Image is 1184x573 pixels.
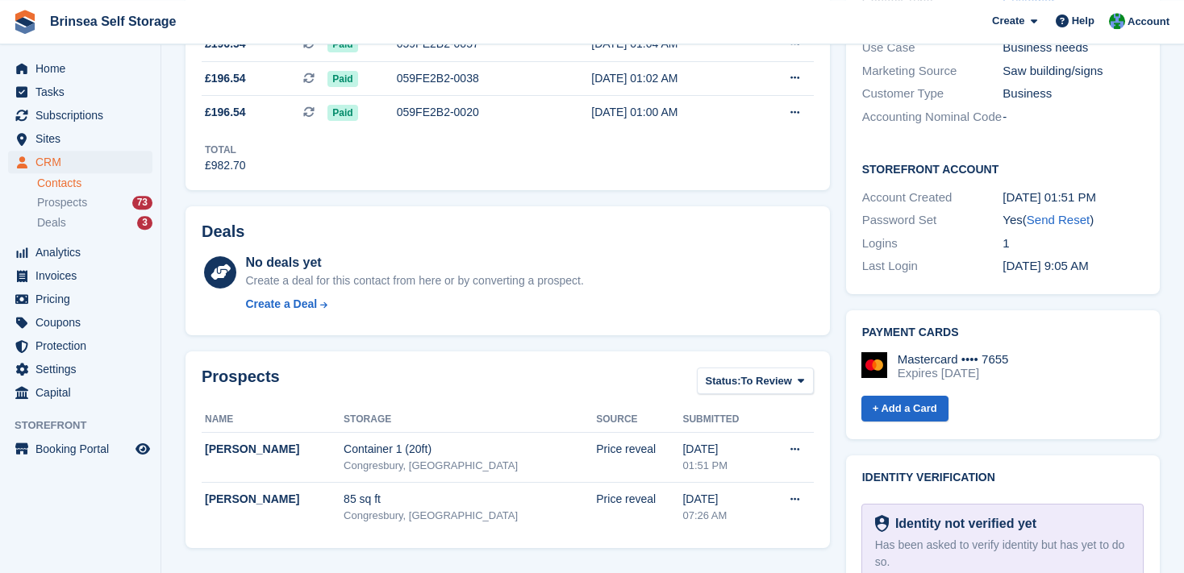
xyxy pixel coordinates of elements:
a: menu [8,264,152,287]
span: To Review [741,373,792,389]
h2: Deals [202,222,244,241]
span: Paid [327,71,357,87]
div: Price reveal [596,441,682,458]
span: Paid [327,36,357,52]
div: Business needs [1003,39,1144,57]
span: Invoices [35,264,132,287]
a: Prospects 73 [37,194,152,211]
div: Account Created [862,189,1003,207]
div: 059FE2B2-0038 [397,70,554,87]
span: Subscriptions [35,104,132,127]
span: £196.54 [205,70,246,87]
a: + Add a Card [861,396,948,422]
div: Mastercard •••• 7655 [898,352,1009,367]
span: Sites [35,127,132,150]
a: Contacts [37,176,152,191]
span: Storefront [15,417,161,434]
div: Identity not verified yet [889,514,1036,534]
div: Saw building/signs [1003,62,1144,81]
img: Identity Verification Ready [875,515,889,533]
a: menu [8,127,152,150]
div: Price reveal [596,491,682,508]
span: Prospects [37,195,87,210]
a: menu [8,334,152,357]
div: [DATE] [682,441,764,458]
span: Account [1128,14,1169,30]
div: Logins [862,235,1003,253]
a: menu [8,381,152,404]
div: 01:51 PM [682,458,764,474]
div: 07:26 AM [682,508,764,524]
div: [PERSON_NAME] [205,491,344,508]
th: Storage [344,407,596,433]
div: £982.70 [205,157,246,174]
a: menu [8,438,152,460]
div: [PERSON_NAME] [205,441,344,458]
th: Source [596,407,682,433]
div: 85 sq ft [344,491,596,508]
a: menu [8,104,152,127]
div: Container 1 (20ft) [344,441,596,458]
th: Name [202,407,344,433]
a: menu [8,151,152,173]
span: Home [35,57,132,80]
span: Capital [35,381,132,404]
a: Brinsea Self Storage [44,8,183,35]
span: Deals [37,215,66,230]
div: [DATE] [682,491,764,508]
span: £196.54 [205,104,246,121]
span: Help [1072,13,1094,29]
div: 73 [132,196,152,210]
span: Status: [706,373,741,389]
a: Send Reset [1027,213,1090,226]
img: Mastercard Logo [861,352,887,378]
div: 1 [1003,235,1144,253]
a: Deals 3 [37,214,152,231]
div: Yes [1003,211,1144,230]
a: menu [8,288,152,310]
span: Tasks [35,81,132,103]
span: Coupons [35,311,132,334]
div: Create a deal for this contact from here or by converting a prospect. [245,272,583,289]
span: Booking Portal [35,438,132,460]
div: [DATE] 01:51 PM [1003,189,1144,207]
div: Marketing Source [862,62,1003,81]
div: Congresbury, [GEOGRAPHIC_DATA] [344,458,596,474]
time: 2025-05-23 08:05:52 UTC [1003,259,1088,272]
h2: Storefront Account [862,160,1144,176]
a: menu [8,241,152,264]
a: menu [8,57,152,80]
div: Use Case [862,39,1003,57]
div: [DATE] 01:00 AM [591,104,751,121]
span: Protection [35,334,132,357]
div: Expires [DATE] [898,366,1009,380]
div: No deals yet [245,253,583,272]
h2: Identity verification [862,471,1144,484]
div: - [1003,108,1144,127]
span: Settings [35,358,132,380]
th: Submitted [682,407,764,433]
div: Congresbury, [GEOGRAPHIC_DATA] [344,508,596,524]
div: Total [205,143,246,157]
div: Business [1003,85,1144,103]
div: Last Login [862,257,1003,276]
img: stora-icon-8386f47178a22dfd0bd8f6a31ec36ba5ce8667c1dd55bd0f319d3a0aa187defe.svg [13,10,37,34]
div: 3 [137,216,152,230]
div: 059FE2B2-0020 [397,104,554,121]
span: Paid [327,105,357,121]
button: Status: To Review [697,367,814,394]
h2: Payment cards [862,326,1144,339]
div: Create a Deal [245,296,317,313]
h2: Prospects [202,367,280,397]
div: [DATE] 01:02 AM [591,70,751,87]
div: 059FE2B2-0057 [397,35,554,52]
div: Has been asked to verify identity but has yet to do so. [875,537,1130,571]
span: Create [992,13,1024,29]
span: Analytics [35,241,132,264]
span: Pricing [35,288,132,310]
a: menu [8,358,152,380]
div: Accounting Nominal Code [862,108,1003,127]
span: CRM [35,151,132,173]
a: Preview store [133,439,152,459]
div: Password Set [862,211,1003,230]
